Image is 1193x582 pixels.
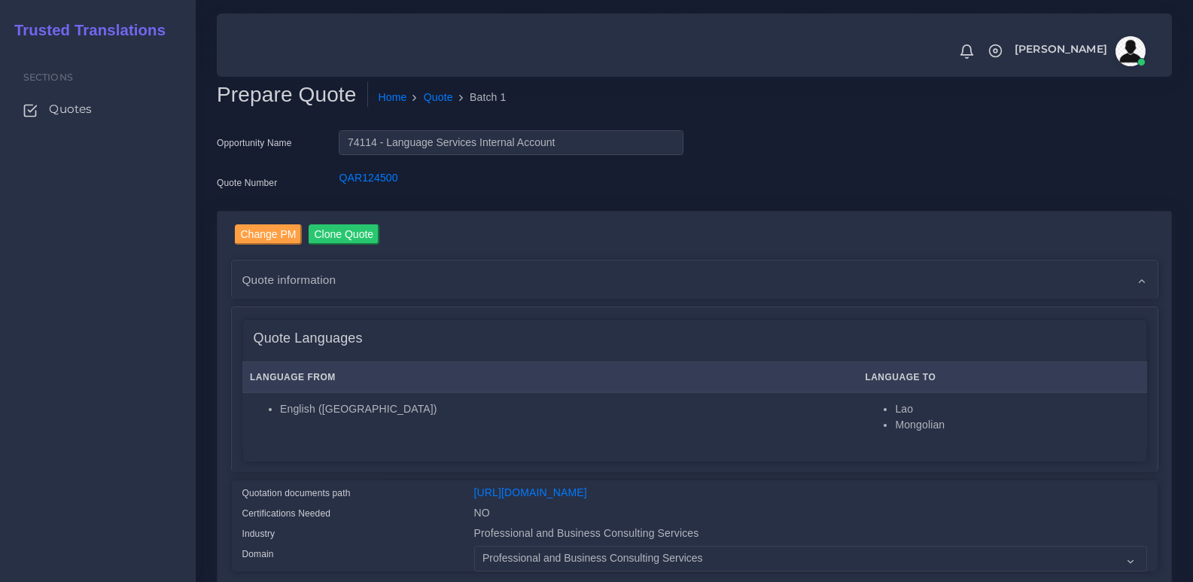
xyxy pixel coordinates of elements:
[895,401,1139,417] li: Lao
[463,505,1158,526] div: NO
[217,82,368,108] h2: Prepare Quote
[1015,44,1107,54] span: [PERSON_NAME]
[242,507,331,520] label: Certifications Needed
[242,362,857,393] th: Language From
[280,401,849,417] li: English ([GEOGRAPHIC_DATA])
[11,93,184,125] a: Quotes
[4,18,166,43] a: Trusted Translations
[309,224,380,245] input: Clone Quote
[424,90,453,105] a: Quote
[242,486,351,500] label: Quotation documents path
[379,90,407,105] a: Home
[857,362,1147,393] th: Language To
[1007,36,1151,66] a: [PERSON_NAME]avatar
[463,526,1158,546] div: Professional and Business Consulting Services
[242,527,275,541] label: Industry
[453,90,507,105] li: Batch 1
[217,176,277,190] label: Quote Number
[232,261,1158,299] div: Quote information
[23,72,73,83] span: Sections
[217,136,292,150] label: Opportunity Name
[254,331,363,347] h4: Quote Languages
[235,224,303,245] input: Change PM
[4,21,166,39] h2: Trusted Translations
[895,417,1139,433] li: Mongolian
[1115,36,1146,66] img: avatar
[49,101,92,117] span: Quotes
[474,486,587,498] a: [URL][DOMAIN_NAME]
[242,547,274,561] label: Domain
[242,271,336,288] span: Quote information
[339,172,397,184] a: QAR124500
